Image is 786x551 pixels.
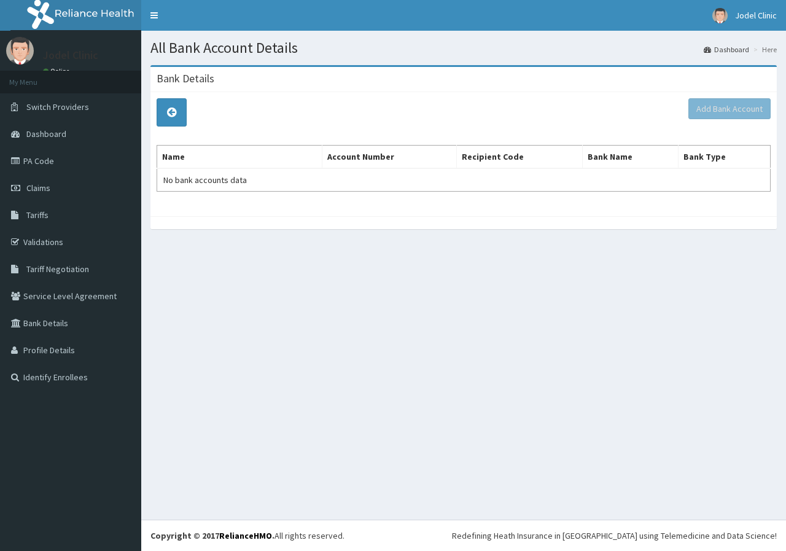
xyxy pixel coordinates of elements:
span: Dashboard [26,128,66,139]
div: Redefining Heath Insurance in [GEOGRAPHIC_DATA] using Telemedicine and Data Science! [452,530,777,542]
li: Here [750,44,777,55]
th: Bank Name [582,146,679,169]
span: Jodel Clinic [735,10,777,21]
img: User Image [6,37,34,64]
span: Tariffs [26,209,49,221]
span: Claims [26,182,50,193]
a: Online [43,67,72,76]
th: Recipient Code [456,146,582,169]
h1: All Bank Account Details [150,40,777,56]
span: No bank accounts data [163,174,247,186]
a: Dashboard [704,44,749,55]
p: Jodel Clinic [43,50,98,61]
a: RelianceHMO [219,530,272,541]
footer: All rights reserved. [141,520,786,551]
button: Add Bank Account [688,98,771,119]
img: User Image [712,8,728,23]
span: Tariff Negotiation [26,264,89,275]
th: Name [157,146,322,169]
th: Account Number [322,146,456,169]
h3: Bank Details [157,73,214,84]
th: Bank Type [679,146,771,169]
span: Switch Providers [26,101,89,112]
strong: Copyright © 2017 . [150,530,274,541]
